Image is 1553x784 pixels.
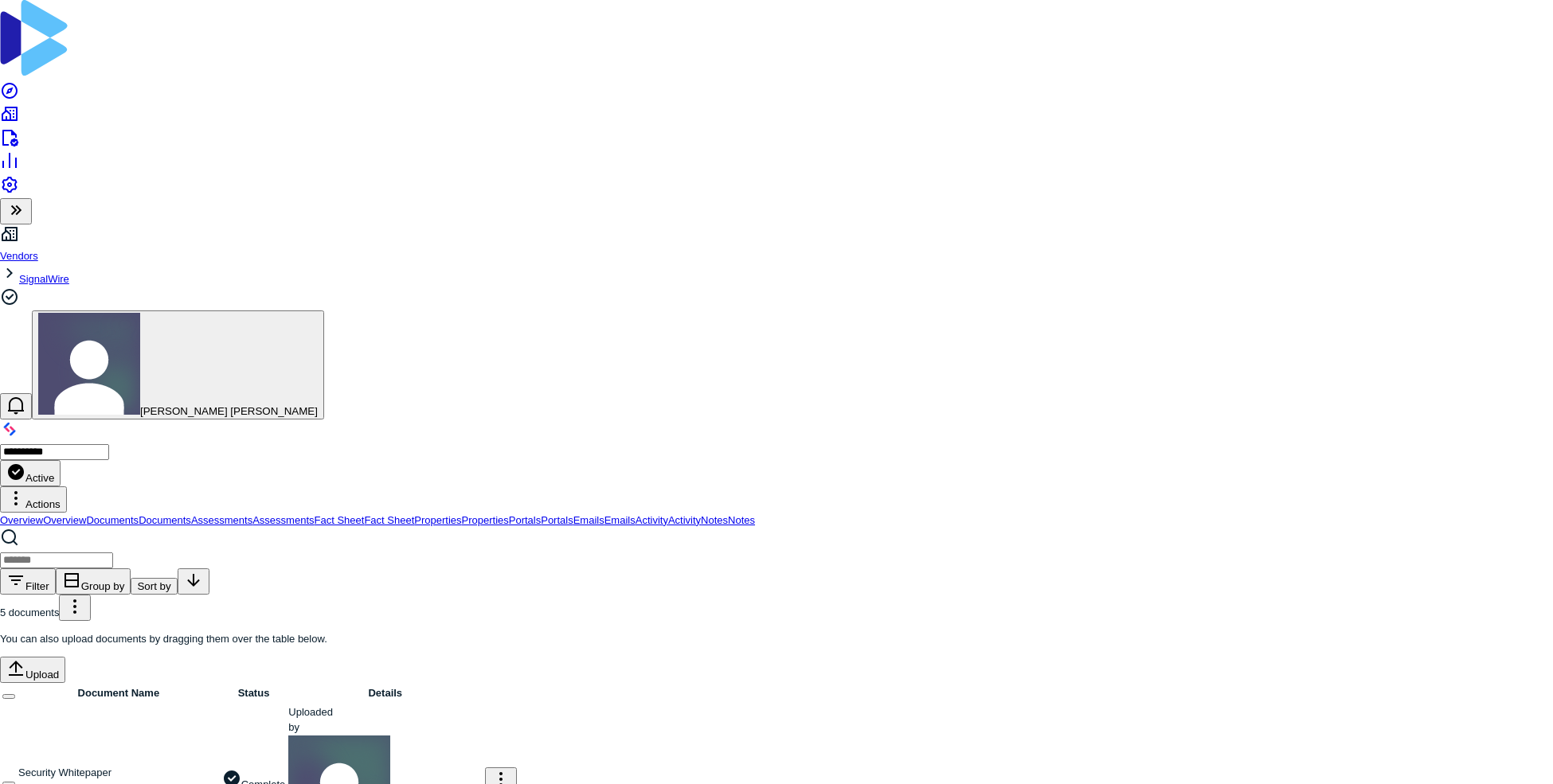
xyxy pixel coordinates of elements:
[25,580,49,592] span: Filter
[462,514,509,526] span: Properties
[315,514,365,526] span: Fact Sheet
[18,685,219,701] div: Document Name
[178,568,209,595] button: Descending
[604,514,636,526] span: Emails
[59,595,91,621] button: More actions
[252,514,314,526] span: Assessments
[728,514,755,526] span: Notes
[191,514,252,526] span: Assessments
[573,514,604,526] span: Emails
[288,685,482,701] div: Details
[86,514,139,526] span: Documents
[18,766,111,778] span: Security Whitepaper
[414,514,461,526] span: Properties
[636,514,668,526] span: Activity
[140,405,318,417] span: [PERSON_NAME] [PERSON_NAME]
[19,273,69,285] a: SignalWire
[222,685,286,701] div: Status
[131,578,177,595] button: Sort by
[56,568,131,595] button: Group by
[701,514,728,526] span: Notes
[32,310,324,419] button: Bastian Bartels avatar[PERSON_NAME] [PERSON_NAME]
[6,472,54,484] span: Active
[43,514,86,526] span: Overview
[668,514,701,526] span: Activity
[38,313,140,415] img: Bastian Bartels avatar
[509,514,541,526] span: Portals
[541,514,573,526] span: Portals
[364,514,414,526] span: Fact Sheet
[184,571,203,590] svg: Descending
[139,514,191,526] span: Documents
